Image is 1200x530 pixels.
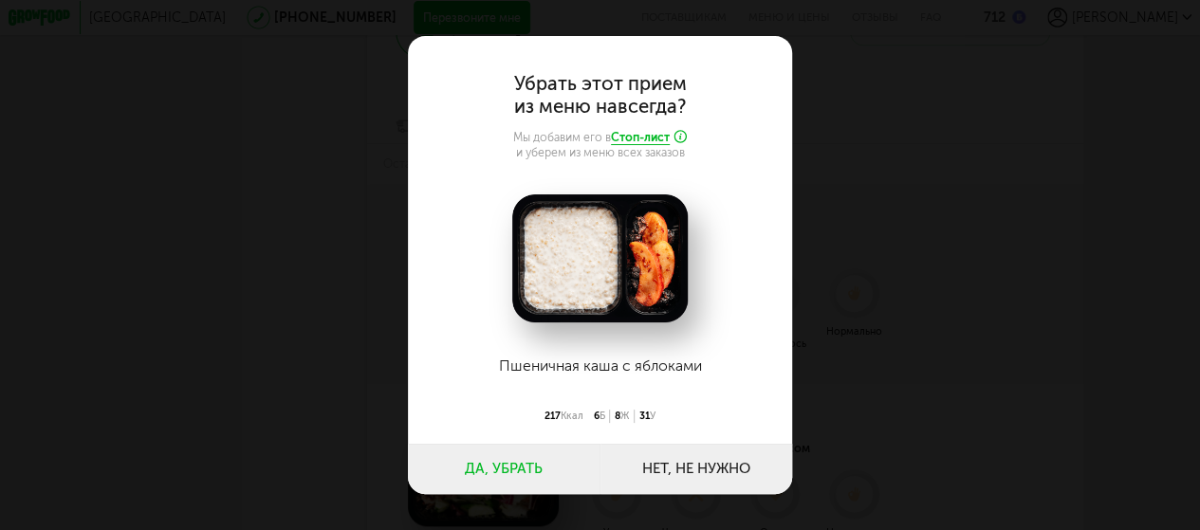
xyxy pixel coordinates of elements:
[408,444,600,494] button: Да, убрать
[561,410,583,422] span: Ккал
[449,339,751,393] h4: Пшеничная каша с яблоками
[600,410,605,422] span: Б
[588,410,610,423] div: 6
[611,130,670,145] span: Стоп-лист
[540,410,589,423] div: 217
[650,410,655,422] span: У
[620,410,629,422] span: Ж
[449,72,751,118] h3: Убрать этот прием из меню навсегда?
[635,410,661,423] div: 31
[512,194,687,323] img: big_BjauKFQ5lHOtcDC4.png
[449,130,751,159] p: Мы добавим его в и уберем из меню всех заказов
[610,410,635,423] div: 8
[600,444,793,494] button: Нет, не нужно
